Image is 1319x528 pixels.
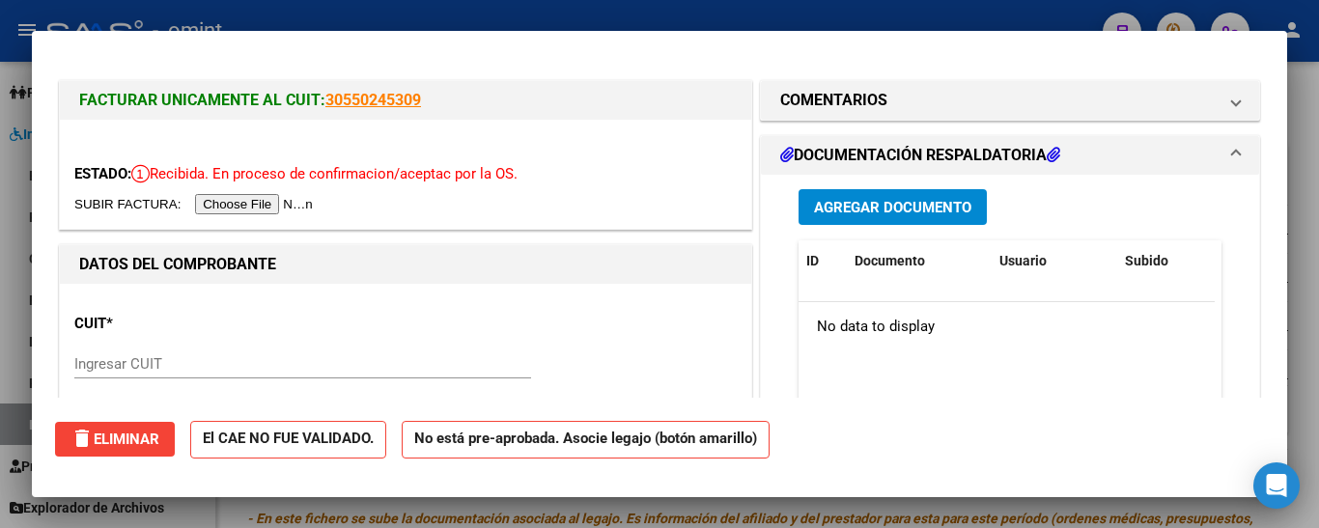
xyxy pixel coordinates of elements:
[1253,462,1300,509] div: Open Intercom Messenger
[79,255,276,273] strong: DATOS DEL COMPROBANTE
[780,89,887,112] h1: COMENTARIOS
[1125,253,1168,268] span: Subido
[79,91,325,109] span: FACTURAR UNICAMENTE AL CUIT:
[190,421,386,459] strong: El CAE NO FUE VALIDADO.
[992,240,1117,282] datatable-header-cell: Usuario
[806,253,819,268] span: ID
[847,240,992,282] datatable-header-cell: Documento
[814,199,971,216] span: Agregar Documento
[1214,240,1310,282] datatable-header-cell: Acción
[799,240,847,282] datatable-header-cell: ID
[70,431,159,448] span: Eliminar
[55,422,175,457] button: Eliminar
[799,302,1215,350] div: No data to display
[402,421,770,459] strong: No está pre-aprobada. Asocie legajo (botón amarillo)
[761,136,1259,175] mat-expansion-panel-header: DOCUMENTACIÓN RESPALDATORIA
[74,165,131,182] span: ESTADO:
[761,81,1259,120] mat-expansion-panel-header: COMENTARIOS
[999,253,1047,268] span: Usuario
[1117,240,1214,282] datatable-header-cell: Subido
[855,253,925,268] span: Documento
[799,189,987,225] button: Agregar Documento
[780,144,1060,167] h1: DOCUMENTACIÓN RESPALDATORIA
[70,427,94,450] mat-icon: delete
[74,313,273,335] p: CUIT
[325,91,421,109] a: 30550245309
[131,165,518,182] span: Recibida. En proceso de confirmacion/aceptac por la OS.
